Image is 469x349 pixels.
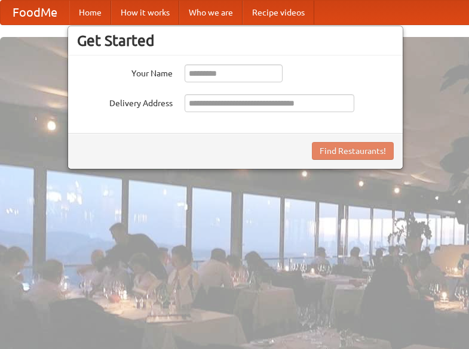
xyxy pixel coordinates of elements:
[69,1,111,24] a: Home
[77,64,173,79] label: Your Name
[1,1,69,24] a: FoodMe
[111,1,179,24] a: How it works
[179,1,243,24] a: Who we are
[77,94,173,109] label: Delivery Address
[77,32,394,50] h3: Get Started
[312,142,394,160] button: Find Restaurants!
[243,1,314,24] a: Recipe videos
